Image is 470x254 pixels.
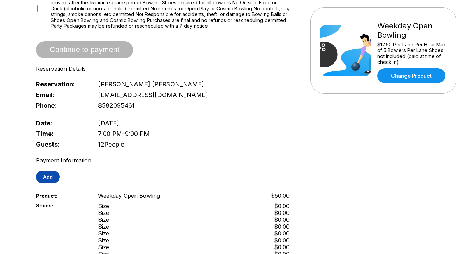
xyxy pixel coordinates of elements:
div: Size [98,216,109,223]
a: Change Product [377,68,445,83]
div: $0.00 [274,203,290,209]
div: $0.00 [274,237,290,244]
div: Reservation Details [36,65,290,72]
span: Shoes: [36,203,87,208]
span: [DATE] [98,119,119,127]
div: $0.00 [274,223,290,230]
span: Product: [36,193,87,199]
span: Phone: [36,102,87,109]
div: $12.50 Per Lane Per Hour Max of 5 Bowlers Per Lane Shoes not included (paid at time of check in) [377,42,447,65]
span: Reservation: [36,81,87,88]
div: Size [98,203,109,209]
div: $0.00 [274,244,290,251]
span: [PERSON_NAME] [PERSON_NAME] [98,81,204,88]
span: 8582095461 [98,102,134,109]
button: Add [36,171,60,183]
span: Weekday Open Bowling [98,192,160,199]
div: Weekday Open Bowling [377,21,447,40]
div: Size [98,230,109,237]
span: Email: [36,91,87,99]
div: Size [98,223,109,230]
img: Weekday Open Bowling [320,25,371,76]
div: $0.00 [274,216,290,223]
span: $50.00 [271,192,290,199]
div: Payment Information [36,157,290,164]
div: $0.00 [274,209,290,216]
span: Guests: [36,141,87,148]
span: [EMAIL_ADDRESS][DOMAIN_NAME] [98,91,208,99]
div: $0.00 [274,230,290,237]
span: 12 People [98,141,124,148]
div: Size [98,237,109,244]
span: Time: [36,130,87,137]
span: 7:00 PM - 9:00 PM [98,130,150,137]
span: Date: [36,119,87,127]
div: Size [98,244,109,251]
div: Size [98,209,109,216]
